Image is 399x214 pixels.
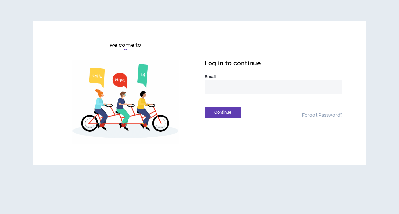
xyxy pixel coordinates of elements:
button: Continue [205,107,241,118]
a: Forgot Password? [302,112,342,118]
h6: welcome to [110,41,142,49]
img: Welcome to Wripple [57,60,194,144]
label: Email [205,74,342,80]
span: Log in to continue [205,59,261,67]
